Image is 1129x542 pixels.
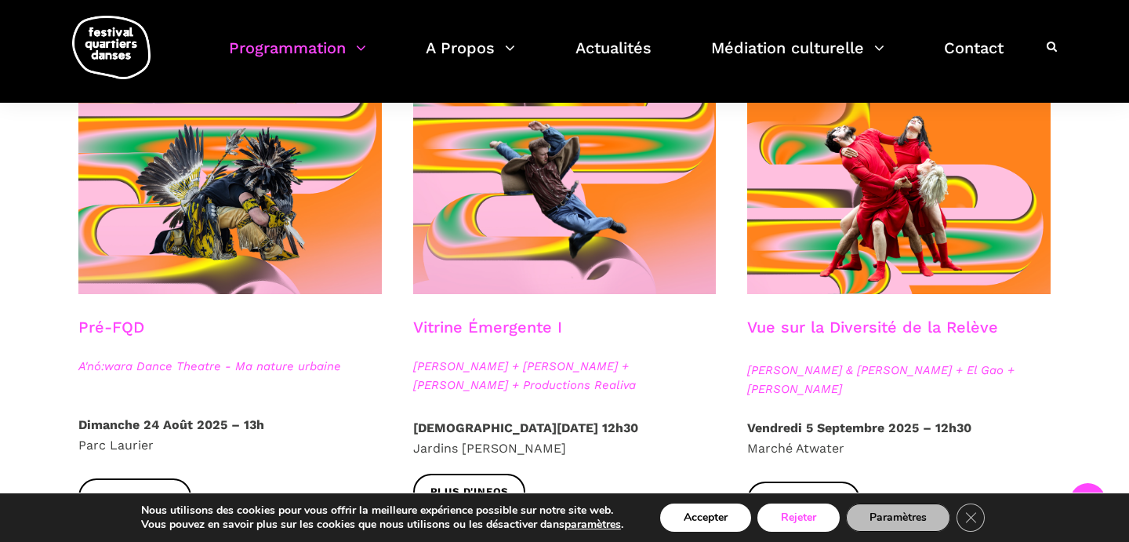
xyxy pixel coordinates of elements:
span: [PERSON_NAME] & [PERSON_NAME] + El Gao + [PERSON_NAME] [747,361,1051,398]
strong: Dimanche 24 Août 2025 – 13h [78,417,264,432]
button: Close GDPR Cookie Banner [957,504,985,532]
a: Plus d'infos [413,474,526,509]
a: Plus d'infos [747,482,860,517]
img: logo-fqd-med [72,16,151,79]
span: Plus d'infos [764,492,843,508]
a: Médiation culturelle [711,35,884,81]
button: Accepter [660,504,751,532]
a: A Propos [426,35,515,81]
p: Jardins [PERSON_NAME] [413,418,717,458]
p: Parc Laurier [78,415,382,455]
button: Paramètres [846,504,950,532]
a: Plus d'infos [78,478,191,514]
a: Actualités [575,35,652,81]
button: paramètres [564,518,621,532]
button: Rejeter [757,504,840,532]
span: A'nó:wara Dance Theatre - Ma nature urbaine [78,357,382,376]
strong: [DEMOGRAPHIC_DATA][DATE] 12h30 [413,420,638,435]
h3: Vitrine Émergente I [413,318,562,357]
h3: Pré-FQD [78,318,144,357]
h3: Vue sur la Diversité de la Relève [747,318,998,357]
span: Plus d'infos [96,489,174,505]
strong: Vendredi 5 Septembre 2025 – 12h30 [747,420,971,435]
a: Contact [944,35,1004,81]
span: [PERSON_NAME] + [PERSON_NAME] + [PERSON_NAME] + Productions Realiva [413,357,717,395]
p: Vous pouvez en savoir plus sur les cookies que nous utilisons ou les désactiver dans . [141,518,623,532]
span: Plus d'infos [430,484,509,500]
p: Marché Atwater [747,418,1051,458]
a: Programmation [229,35,366,81]
p: Nous utilisons des cookies pour vous offrir la meilleure expérience possible sur notre site web. [141,504,623,518]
